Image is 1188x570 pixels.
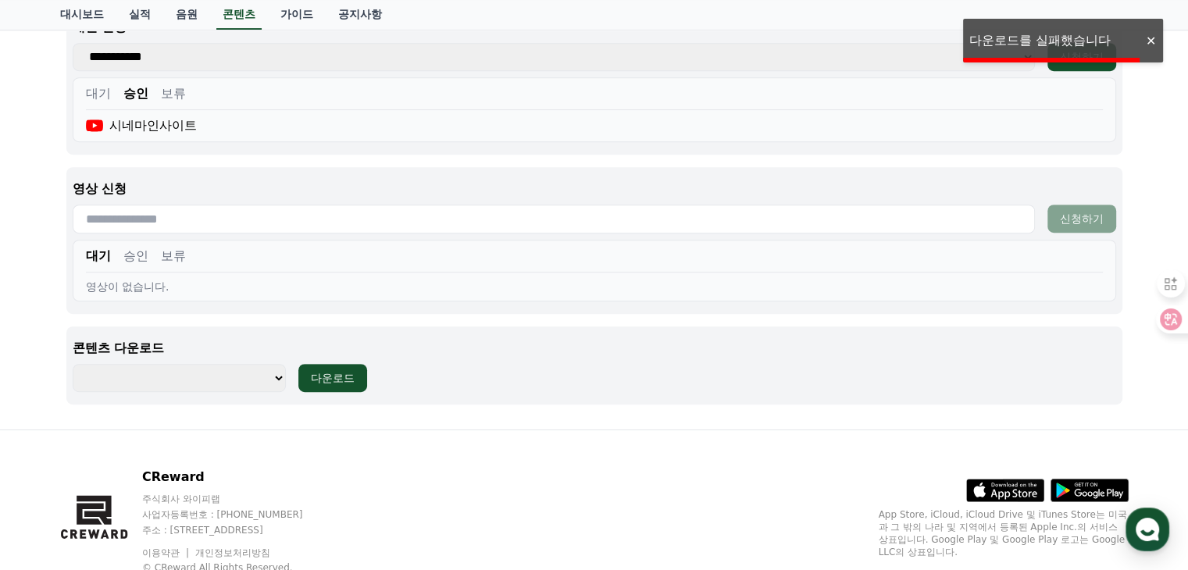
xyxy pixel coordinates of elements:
p: 콘텐츠 다운로드 [73,339,1116,358]
div: 신청하기 [1060,211,1104,226]
div: 다운로드 [311,370,355,386]
span: 홈 [49,464,59,476]
span: 대화 [143,465,162,477]
div: 신청하기 [1060,49,1104,65]
p: CReward [142,468,333,486]
button: 승인 [123,247,148,265]
div: 시네마인사이트 [86,116,198,135]
button: 보류 [161,84,186,103]
button: 신청하기 [1047,43,1116,71]
button: 대기 [86,84,111,103]
p: 주소 : [STREET_ADDRESS] [142,524,333,536]
button: 신청하기 [1047,205,1116,233]
p: 사업자등록번호 : [PHONE_NUMBER] [142,508,333,521]
div: 영상이 없습니다. [86,279,1103,294]
button: 승인 [123,84,148,103]
a: 이용약관 [142,547,191,558]
a: 대화 [103,440,202,479]
button: 보류 [161,247,186,265]
a: 설정 [202,440,300,479]
button: 대기 [86,247,111,265]
span: 설정 [241,464,260,476]
p: 영상 신청 [73,180,1116,198]
p: App Store, iCloud, iCloud Drive 및 iTunes Store는 미국과 그 밖의 나라 및 지역에서 등록된 Apple Inc.의 서비스 상표입니다. Goo... [879,508,1129,558]
a: 홈 [5,440,103,479]
a: 개인정보처리방침 [195,547,270,558]
p: 주식회사 와이피랩 [142,493,333,505]
button: 다운로드 [298,364,367,392]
